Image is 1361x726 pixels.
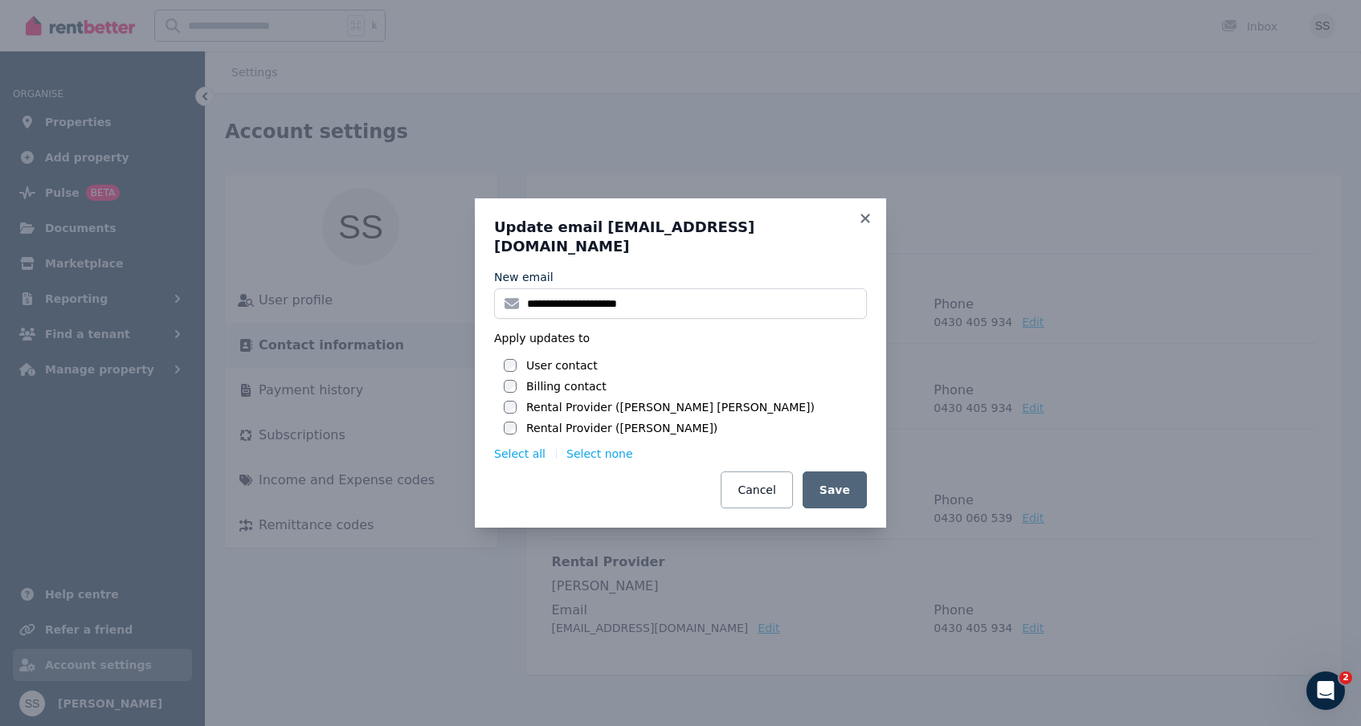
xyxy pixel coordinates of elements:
[526,420,717,436] label: Rental Provider ([PERSON_NAME])
[494,446,546,462] button: Select all
[494,218,867,256] h3: Update email [EMAIL_ADDRESS][DOMAIN_NAME]
[494,330,590,346] span: Apply updates to
[526,357,598,373] label: User contact
[566,446,633,462] button: Select none
[1339,671,1352,684] span: 2
[1306,671,1345,710] iframe: Intercom live chat
[721,471,792,508] button: Cancel
[526,399,815,415] label: Rental Provider ([PERSON_NAME] [PERSON_NAME])
[526,378,607,394] label: Billing contact
[494,269,554,285] label: New email
[803,471,867,508] button: Save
